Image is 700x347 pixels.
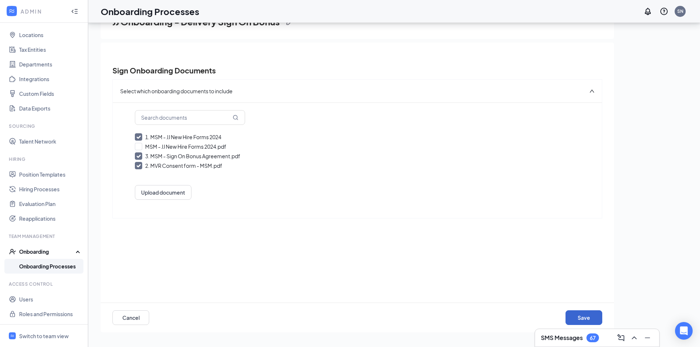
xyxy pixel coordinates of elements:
[19,86,82,101] a: Custom Fields
[8,7,15,15] svg: WorkstreamLogo
[120,87,233,95] span: Select which onboarding documents to include
[9,156,80,162] div: Hiring
[112,65,216,76] h4: Sign Onboarding Documents
[19,307,82,321] a: Roles and Permissions
[643,7,652,16] svg: Notifications
[9,248,16,255] svg: UserCheck
[642,332,653,344] button: Minimize
[628,332,640,344] button: ChevronUp
[615,332,627,344] button: ComposeMessage
[135,185,191,200] button: Upload document
[101,5,199,18] h1: Onboarding Processes
[541,334,583,342] h3: SMS Messages
[19,292,82,307] a: Users
[589,88,595,94] span: up
[19,196,82,211] a: Evaluation Plan
[617,333,625,342] svg: ComposeMessage
[10,333,15,338] svg: WorkstreamLogo
[9,281,80,287] div: Access control
[112,310,149,325] button: Cancel
[21,8,64,15] div: ADMIN
[19,42,82,57] a: Tax Entities
[233,115,238,120] svg: MagnifyingGlass
[135,110,245,125] input: Search documents
[19,72,82,86] a: Integrations
[660,7,668,16] svg: QuestionInfo
[19,28,82,42] a: Locations
[19,332,69,340] div: Switch to team view
[19,134,82,149] a: Talent Network
[9,233,80,239] div: Team Management
[19,248,76,255] div: Onboarding
[19,182,82,196] a: Hiring Processes
[677,8,683,14] div: SN
[675,322,693,340] div: Open Intercom Messenger
[643,333,652,342] svg: Minimize
[71,8,78,15] svg: Collapse
[9,123,80,129] div: Sourcing
[19,211,82,226] a: Reapplications
[19,101,82,116] a: Data Exports
[19,259,82,274] a: Onboarding Processes
[590,335,596,341] div: 67
[566,310,602,325] button: Save
[630,333,639,342] svg: ChevronUp
[19,167,82,182] a: Position Templates
[19,57,82,72] a: Departments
